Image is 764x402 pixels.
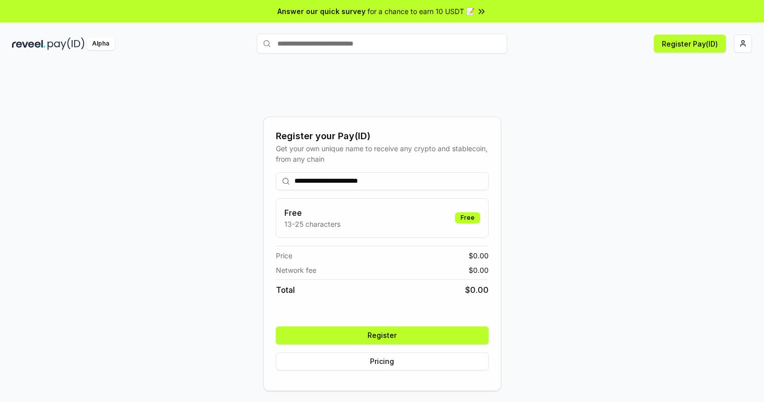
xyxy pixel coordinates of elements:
[12,38,46,50] img: reveel_dark
[284,207,340,219] h3: Free
[48,38,85,50] img: pay_id
[277,6,365,17] span: Answer our quick survey
[284,219,340,229] p: 13-25 characters
[465,284,489,296] span: $ 0.00
[276,284,295,296] span: Total
[367,6,475,17] span: for a chance to earn 10 USDT 📝
[654,35,726,53] button: Register Pay(ID)
[276,129,489,143] div: Register your Pay(ID)
[469,265,489,275] span: $ 0.00
[276,352,489,370] button: Pricing
[276,143,489,164] div: Get your own unique name to receive any crypto and stablecoin, from any chain
[455,212,480,223] div: Free
[276,265,316,275] span: Network fee
[276,250,292,261] span: Price
[87,38,115,50] div: Alpha
[469,250,489,261] span: $ 0.00
[276,326,489,344] button: Register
